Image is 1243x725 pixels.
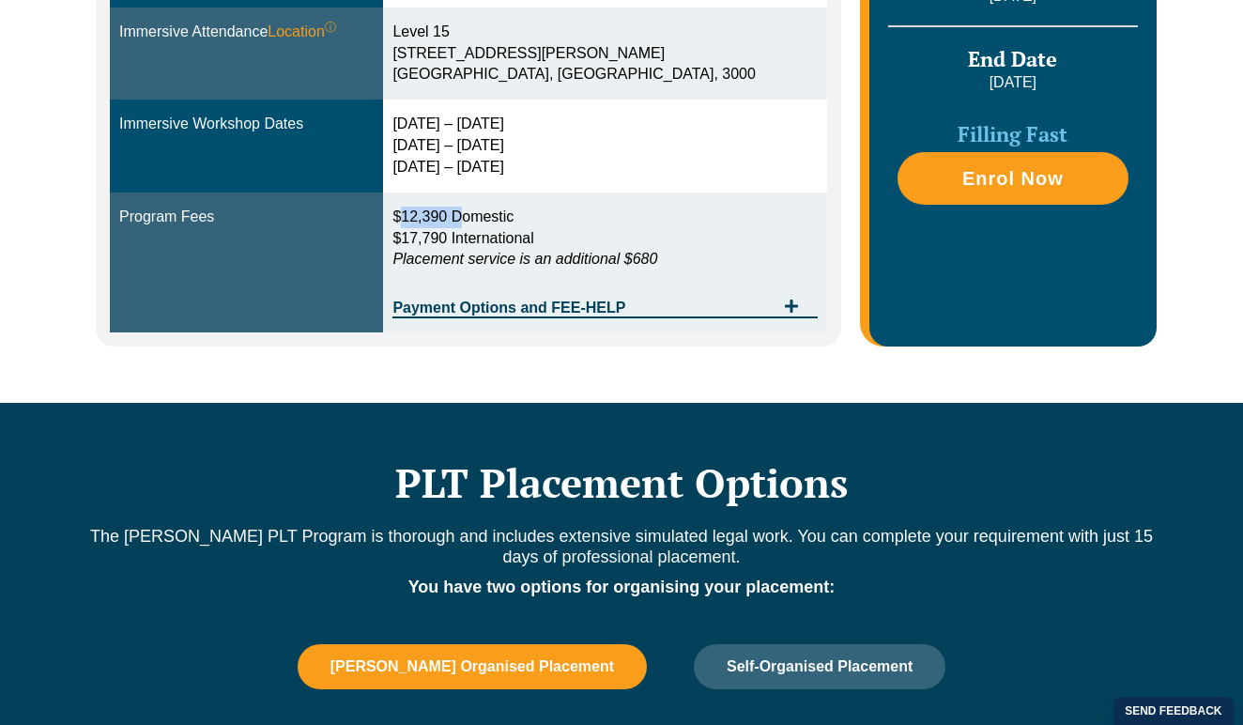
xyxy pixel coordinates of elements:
[392,301,774,316] span: Payment Options and FEE-HELP
[86,526,1157,567] p: The [PERSON_NAME] PLT Program is thorough and includes extensive simulated legal work. You can co...
[392,251,657,267] em: Placement service is an additional $680
[727,658,913,675] span: Self-Organised Placement
[958,120,1067,147] span: Filling Fast
[119,207,374,228] div: Program Fees
[330,658,614,675] span: [PERSON_NAME] Organised Placement
[86,459,1157,506] h2: PLT Placement Options
[119,114,374,135] div: Immersive Workshop Dates
[392,230,533,246] span: $17,790 International
[962,169,1064,188] span: Enrol Now
[392,114,817,178] div: [DATE] – [DATE] [DATE] – [DATE] [DATE] – [DATE]
[392,208,514,224] span: $12,390 Domestic
[898,152,1128,205] a: Enrol Now
[408,578,836,596] strong: You have two options for organising your placement:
